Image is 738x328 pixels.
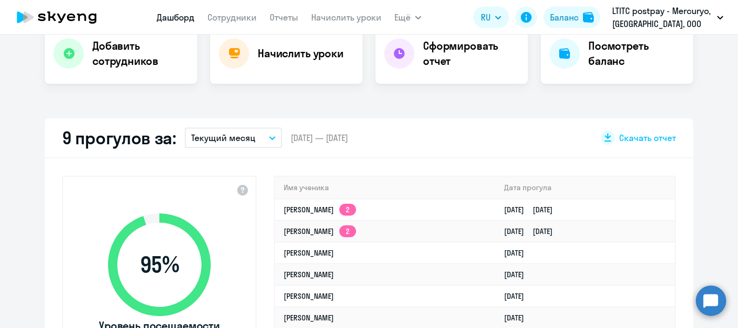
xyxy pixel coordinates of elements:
a: [DATE] [504,313,533,323]
a: [PERSON_NAME] [284,248,334,258]
app-skyeng-badge: 2 [339,204,356,216]
a: [DATE][DATE] [504,205,561,215]
h4: Сформировать отчет [423,38,519,69]
a: Сотрудники [207,12,257,23]
button: LTITC postpay - Mercuryo, [GEOGRAPHIC_DATA], ООО [607,4,729,30]
th: Имя ученика [275,177,495,199]
a: [PERSON_NAME] [284,291,334,301]
a: [DATE] [504,291,533,301]
a: [PERSON_NAME]2 [284,205,356,215]
span: RU [481,11,491,24]
h4: Начислить уроки [258,46,344,61]
h2: 9 прогулов за: [62,127,176,149]
span: Ещё [394,11,411,24]
a: [DATE][DATE] [504,226,561,236]
a: Дашборд [157,12,194,23]
a: [DATE] [504,270,533,279]
h4: Посмотреть баланс [588,38,685,69]
button: Текущий месяц [185,128,282,148]
p: LTITC postpay - Mercuryo, [GEOGRAPHIC_DATA], ООО [612,4,713,30]
a: [PERSON_NAME]2 [284,226,356,236]
span: 95 % [97,252,222,278]
app-skyeng-badge: 2 [339,225,356,237]
span: [DATE] — [DATE] [291,132,348,144]
div: Баланс [550,11,579,24]
button: Балансbalance [544,6,600,28]
button: Ещё [394,6,421,28]
p: Текущий месяц [191,131,256,144]
a: Начислить уроки [311,12,381,23]
img: balance [583,12,594,23]
a: [DATE] [504,248,533,258]
a: Отчеты [270,12,298,23]
h4: Добавить сотрудников [92,38,189,69]
th: Дата прогула [495,177,675,199]
a: [PERSON_NAME] [284,313,334,323]
span: Скачать отчет [619,132,676,144]
button: RU [473,6,509,28]
a: [PERSON_NAME] [284,270,334,279]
